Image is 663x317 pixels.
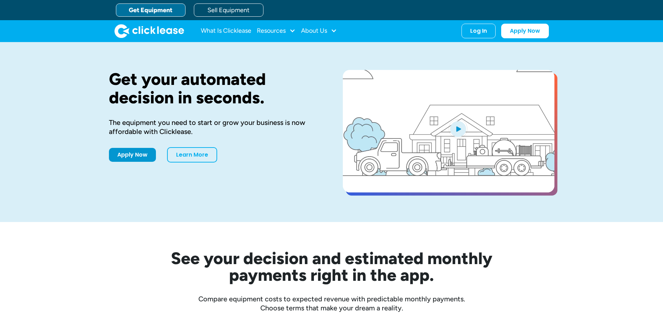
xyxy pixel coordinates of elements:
div: The equipment you need to start or grow your business is now affordable with Clicklease. [109,118,321,136]
div: Log In [470,27,487,34]
a: Apply Now [109,148,156,162]
div: About Us [301,24,337,38]
div: Resources [257,24,295,38]
a: Apply Now [501,24,549,38]
a: open lightbox [343,70,554,192]
h1: Get your automated decision in seconds. [109,70,321,107]
h2: See your decision and estimated monthly payments right in the app. [137,250,527,283]
a: What Is Clicklease [201,24,251,38]
div: Compare equipment costs to expected revenue with predictable monthly payments. Choose terms that ... [109,294,554,312]
img: Clicklease logo [115,24,184,38]
a: home [115,24,184,38]
a: Get Equipment [116,3,186,17]
a: Learn More [167,147,217,163]
a: Sell Equipment [194,3,263,17]
img: Blue play button logo on a light blue circular background [449,119,467,138]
